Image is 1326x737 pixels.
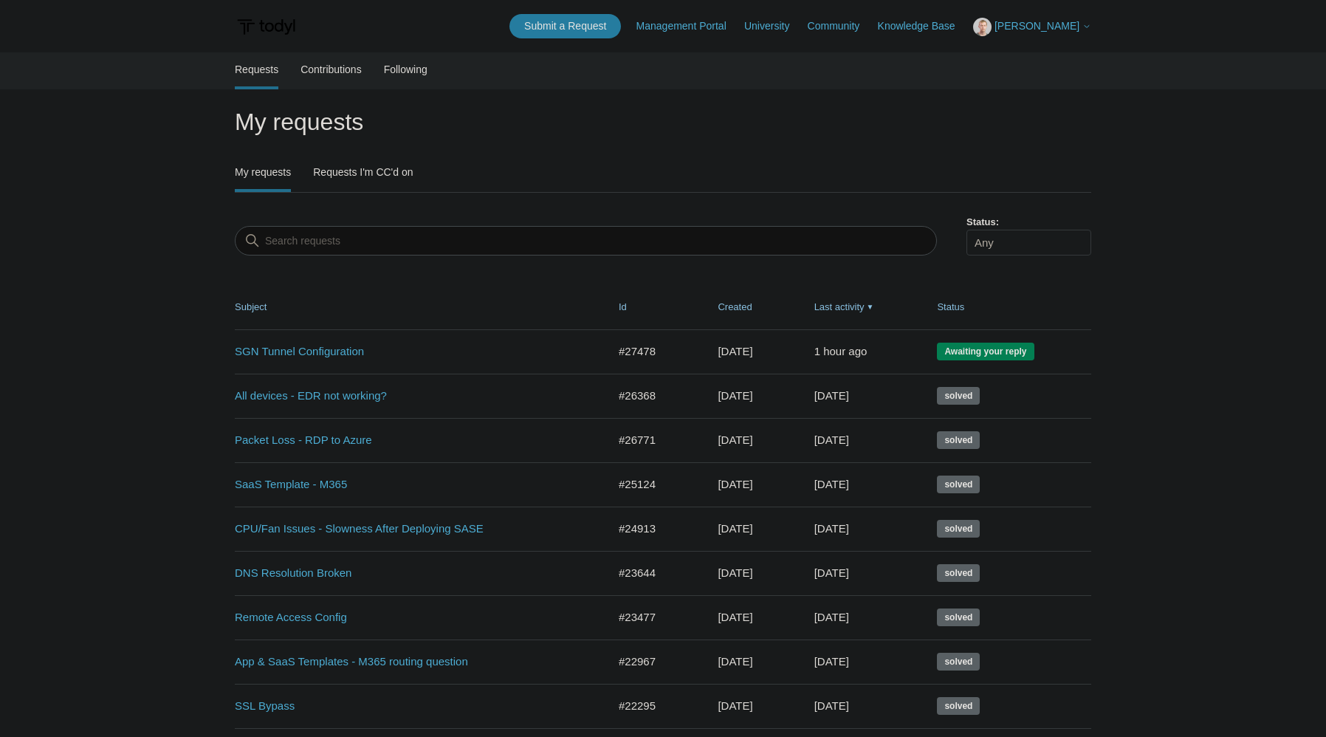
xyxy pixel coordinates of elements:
[814,433,849,446] time: 08/05/2025, 13:02
[814,301,865,312] a: Last activity▼
[718,345,752,357] time: 08/15/2025, 11:11
[814,522,849,535] time: 06/12/2025, 12:02
[235,565,585,582] a: DNS Resolution Broken
[718,522,752,535] time: 05/15/2025, 14:18
[867,301,874,312] span: ▼
[937,653,980,671] span: This request has been solved
[604,684,703,728] td: #22295
[937,387,980,405] span: This request has been solved
[718,301,752,312] a: Created
[235,476,585,493] a: SaaS Template - M365
[937,697,980,715] span: This request has been solved
[235,654,585,671] a: App & SaaS Templates - M365 routing question
[235,226,937,256] input: Search requests
[509,14,621,38] a: Submit a Request
[636,18,741,34] a: Management Portal
[718,611,752,623] time: 03/08/2025, 19:17
[313,155,413,189] a: Requests I'm CC'd on
[235,285,604,329] th: Subject
[604,462,703,507] td: #25124
[300,52,362,86] a: Contributions
[814,566,849,579] time: 04/24/2025, 09:02
[814,345,868,357] time: 08/19/2025, 10:22
[604,640,703,684] td: #22967
[973,18,1091,36] button: [PERSON_NAME]
[718,699,752,712] time: 01/09/2025, 15:03
[718,655,752,668] time: 02/13/2025, 12:23
[235,698,585,715] a: SSL Bypass
[604,595,703,640] td: #23477
[937,343,1034,360] span: We are waiting for you to respond
[814,655,849,668] time: 03/13/2025, 19:01
[235,104,1091,140] h1: My requests
[922,285,1091,329] th: Status
[814,389,849,402] time: 08/07/2025, 13:03
[937,520,980,538] span: This request has been solved
[814,611,849,623] time: 03/30/2025, 08:01
[235,521,585,538] a: CPU/Fan Issues - Slowness After Deploying SASE
[604,551,703,595] td: #23644
[878,18,970,34] a: Knowledge Base
[718,566,752,579] time: 03/17/2025, 14:50
[937,431,980,449] span: This request has been solved
[808,18,875,34] a: Community
[994,20,1079,32] span: [PERSON_NAME]
[937,476,980,493] span: This request has been solved
[235,52,278,86] a: Requests
[718,433,752,446] time: 07/27/2025, 15:26
[604,418,703,462] td: #26771
[718,389,752,402] time: 07/18/2025, 11:04
[235,388,585,405] a: All devices - EDR not working?
[384,52,427,86] a: Following
[604,285,703,329] th: Id
[235,155,291,189] a: My requests
[604,329,703,374] td: #27478
[235,432,585,449] a: Packet Loss - RDP to Azure
[937,609,980,626] span: This request has been solved
[235,609,585,626] a: Remote Access Config
[744,18,804,34] a: University
[604,374,703,418] td: #26368
[604,507,703,551] td: #24913
[235,343,585,360] a: SGN Tunnel Configuration
[814,478,849,490] time: 06/24/2025, 18:02
[814,699,849,712] time: 02/02/2025, 12:02
[718,478,752,490] time: 05/27/2025, 16:59
[937,564,980,582] span: This request has been solved
[235,13,298,41] img: Todyl Support Center Help Center home page
[966,215,1091,230] label: Status:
